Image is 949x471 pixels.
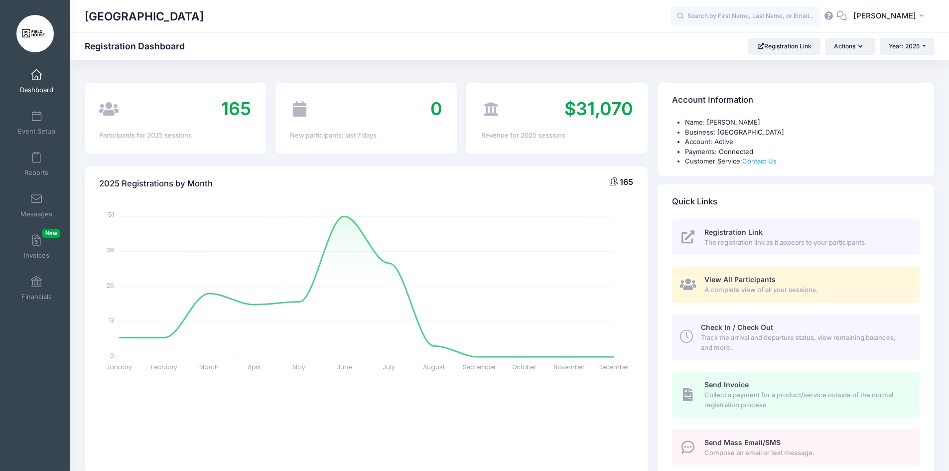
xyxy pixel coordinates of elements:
[704,380,749,389] span: Send Invoice
[672,219,920,256] a: Registration Link The registration link as it appears to your participants.
[151,363,177,371] tspan: February
[13,64,60,99] a: Dashboard
[248,363,261,371] tspan: April
[685,118,920,128] li: Name: [PERSON_NAME]
[704,228,763,236] span: Registration Link
[99,169,213,198] h4: 2025 Registrations by Month
[85,5,204,28] h1: [GEOGRAPHIC_DATA]
[889,42,920,50] span: Year: 2025
[13,271,60,306] a: Financials
[107,363,133,371] tspan: January
[481,131,633,141] div: Revenue for 2025 sessions
[293,363,306,371] tspan: May
[672,267,920,303] a: View All Participants A complete view of all your sessions.
[685,157,920,166] li: Customer Service:
[221,98,251,120] span: 165
[24,251,49,260] span: Invoices
[672,86,753,115] h4: Account Information
[748,38,820,55] a: Registration Link
[853,10,916,21] span: [PERSON_NAME]
[701,333,908,352] span: Track the arrival and departure status, view remaining balances, and more.
[553,363,585,371] tspan: November
[337,363,352,371] tspan: June
[672,429,920,466] a: Send Mass Email/SMS Compose an email or text message.
[704,448,908,458] span: Compose an email or text message.
[672,372,920,418] a: Send Invoice Collect a payment for a product/service outside of the normal registration process
[704,438,781,447] span: Send Mass Email/SMS
[24,168,48,177] span: Reports
[742,157,777,165] a: Contact Us
[111,351,115,359] tspan: 0
[383,363,396,371] tspan: July
[685,137,920,147] li: Account: Active
[685,147,920,157] li: Payments: Connected
[704,238,908,248] span: The registration link as it appears to your participants.
[20,86,53,94] span: Dashboard
[430,98,442,120] span: 0
[880,38,934,55] button: Year: 2025
[701,323,773,331] span: Check In / Check Out
[423,363,445,371] tspan: August
[107,281,115,289] tspan: 26
[704,390,908,410] span: Collect a payment for a product/service outside of the normal registration process
[704,285,908,295] span: A complete view of all your sessions.
[13,147,60,181] a: Reports
[99,131,251,141] div: Participants for 2025 sessions
[620,177,633,187] span: 165
[564,98,633,120] span: $31,070
[107,246,115,254] tspan: 38
[18,127,55,136] span: Event Setup
[13,188,60,223] a: Messages
[463,363,496,371] tspan: September
[671,6,820,26] input: Search by First Name, Last Name, or Email...
[704,275,776,284] span: View All Participants
[599,363,630,371] tspan: December
[290,131,442,141] div: New participants: last 7 days
[847,5,934,28] button: [PERSON_NAME]
[85,41,193,51] h1: Registration Dashboard
[672,314,920,360] a: Check In / Check Out Track the arrival and departure status, view remaining balances, and more.
[825,38,875,55] button: Actions
[16,15,54,52] img: Marlton Field House
[13,105,60,140] a: Event Setup
[13,229,60,264] a: InvoicesNew
[672,187,717,216] h4: Quick Links
[21,293,52,301] span: Financials
[20,210,52,218] span: Messages
[109,210,115,219] tspan: 51
[109,316,115,324] tspan: 13
[685,128,920,138] li: Business: [GEOGRAPHIC_DATA]
[42,229,60,238] span: New
[200,363,219,371] tspan: March
[512,363,537,371] tspan: October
